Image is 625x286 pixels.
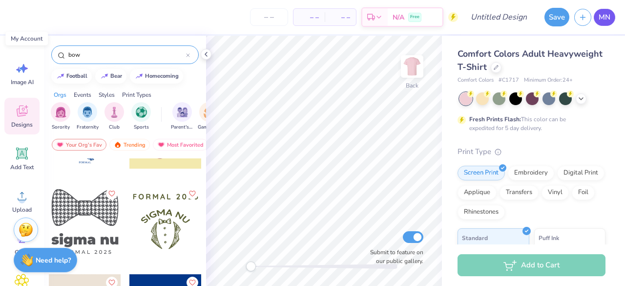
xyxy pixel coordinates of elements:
div: Print Type [458,146,605,157]
button: filter button [77,102,99,131]
div: Foil [572,185,595,200]
img: Parent's Weekend Image [177,107,188,118]
img: Fraternity Image [82,107,93,118]
span: Game Day [198,124,220,131]
strong: Need help? [36,256,71,265]
button: filter button [198,102,220,131]
span: Free [410,14,419,21]
div: Transfers [500,185,539,200]
div: filter for Game Day [198,102,220,131]
span: Parent's Weekend [171,124,193,131]
span: Fraternity [77,124,99,131]
span: – – [299,12,319,22]
div: Trending [109,139,150,151]
div: Rhinestones [458,205,505,220]
div: filter for Sorority [51,102,70,131]
div: Vinyl [542,185,569,200]
div: Embroidery [508,166,554,180]
img: trending.gif [114,141,122,148]
img: trend_line.gif [101,73,108,79]
div: Events [74,90,91,99]
span: Sorority [52,124,70,131]
div: Most Favorited [153,139,208,151]
img: Sports Image [136,107,147,118]
span: Upload [12,206,32,214]
span: Designs [11,121,33,129]
div: Applique [458,185,497,200]
div: Your Org's Fav [52,139,106,151]
button: football [51,69,92,84]
label: Submit to feature on our public gallery. [365,248,423,265]
button: filter button [51,102,70,131]
button: filter button [171,102,193,131]
div: Digital Print [557,166,604,180]
div: Screen Print [458,166,505,180]
div: filter for Parent's Weekend [171,102,193,131]
input: Untitled Design [463,7,535,27]
input: – – [250,8,288,26]
div: Styles [99,90,115,99]
a: MN [594,9,615,26]
button: Save [544,8,569,26]
div: My Account [5,32,48,45]
img: most_fav.gif [157,141,165,148]
img: Back [402,57,422,76]
span: # C1717 [499,76,519,85]
input: Try "Alpha" [67,50,186,60]
div: football [66,73,87,79]
button: Like [187,188,198,199]
strong: Fresh Prints Flash: [469,115,521,123]
span: Puff Ink [539,233,559,243]
button: Like [106,188,118,199]
div: filter for Club [104,102,124,131]
div: filter for Fraternity [77,102,99,131]
button: filter button [104,102,124,131]
img: trend_line.gif [135,73,143,79]
div: homecoming [145,73,179,79]
div: filter for Sports [131,102,151,131]
span: Standard [462,233,488,243]
img: Club Image [109,107,120,118]
span: Club [109,124,120,131]
img: trend_line.gif [57,73,64,79]
img: Game Day Image [204,107,215,118]
span: Comfort Colors [458,76,494,85]
div: Print Types [122,90,151,99]
img: most_fav.gif [56,141,64,148]
span: Comfort Colors Adult Heavyweight T-Shirt [458,48,603,73]
span: MN [599,12,610,23]
button: homecoming [130,69,183,84]
span: Image AI [11,78,34,86]
span: N/A [393,12,404,22]
span: Sports [134,124,149,131]
div: bear [110,73,122,79]
div: Back [406,81,418,90]
span: Add Text [10,163,34,171]
div: Orgs [54,90,66,99]
div: This color can be expedited for 5 day delivery. [469,115,589,132]
img: Sorority Image [55,107,66,118]
span: – – [331,12,350,22]
div: Accessibility label [246,262,256,271]
button: bear [95,69,126,84]
span: Minimum Order: 24 + [524,76,573,85]
button: filter button [131,102,151,131]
